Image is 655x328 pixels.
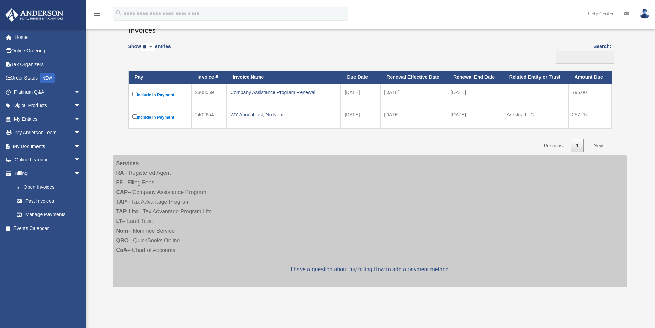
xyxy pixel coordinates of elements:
[191,106,227,128] td: 2402654
[5,112,91,126] a: My Entitiesarrow_drop_down
[5,221,91,235] a: Events Calendar
[74,153,88,167] span: arrow_drop_down
[5,57,91,71] a: Tax Organizers
[113,155,627,287] div: – Registered Agent – Filing Fees – Company Assistance Program – Tax Advantage Program – Tax Advan...
[5,167,88,180] a: Billingarrow_drop_down
[568,71,612,84] th: Amount Due: activate to sort column ascending
[116,199,127,205] strong: TAP
[447,84,503,106] td: [DATE]
[568,84,612,106] td: 795.00
[640,9,650,19] img: User Pic
[141,43,155,51] select: Showentries
[10,208,88,222] a: Manage Payments
[74,126,88,140] span: arrow_drop_down
[116,247,128,253] strong: CoA
[341,84,380,106] td: [DATE]
[291,266,372,272] a: I have a question about my billing
[227,71,341,84] th: Invoice Name: activate to sort column ascending
[74,99,88,113] span: arrow_drop_down
[116,180,123,186] strong: FF
[74,85,88,99] span: arrow_drop_down
[132,91,188,99] label: Include in Payment
[5,85,91,99] a: Platinum Q&Aarrow_drop_down
[556,51,614,64] input: Search:
[116,228,129,234] strong: Nom
[447,106,503,128] td: [DATE]
[230,87,337,97] div: Company Assistance Program Renewal
[116,218,122,224] strong: LT
[374,266,449,272] a: How to add a payment method
[554,42,611,64] label: Search:
[191,71,227,84] th: Invoice #: activate to sort column ascending
[380,71,447,84] th: Renewal Effective Date: activate to sort column ascending
[40,73,55,83] div: NEW
[380,106,447,128] td: [DATE]
[5,30,91,44] a: Home
[503,71,568,84] th: Related Entity or Trust: activate to sort column ascending
[116,160,139,166] strong: Services
[10,180,84,194] a: $Open Invoices
[568,106,612,128] td: 257.25
[5,139,91,153] a: My Documentsarrow_drop_down
[571,139,584,153] a: 1
[5,153,91,167] a: Online Learningarrow_drop_down
[74,139,88,154] span: arrow_drop_down
[5,71,91,85] a: Order StatusNEW
[589,139,609,153] a: Next
[116,170,124,176] strong: RA
[341,71,380,84] th: Due Date: activate to sort column ascending
[128,42,171,58] label: Show entries
[132,113,188,121] label: Include in Payment
[5,99,91,113] a: Digital Productsarrow_drop_down
[341,106,380,128] td: [DATE]
[5,126,91,140] a: My Anderson Teamarrow_drop_down
[503,106,568,128] td: Askska, LLC
[116,265,623,274] p: |
[132,114,137,119] input: Include in Payment
[93,10,101,18] i: menu
[132,92,137,96] input: Include in Payment
[74,112,88,126] span: arrow_drop_down
[115,9,122,17] i: search
[93,12,101,18] a: menu
[116,237,129,243] strong: QBO
[538,139,567,153] a: Previous
[10,194,88,208] a: Past Invoices
[5,44,91,58] a: Online Ordering
[191,84,227,106] td: 2308059
[116,189,128,195] strong: CAP
[3,8,65,22] img: Anderson Advisors Platinum Portal
[447,71,503,84] th: Renewal End Date: activate to sort column ascending
[129,71,192,84] th: Pay: activate to sort column descending
[230,110,337,119] div: WY Annual List, No Nom
[380,84,447,106] td: [DATE]
[116,209,139,214] strong: TAP-Lite
[20,183,24,192] span: $
[74,167,88,181] span: arrow_drop_down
